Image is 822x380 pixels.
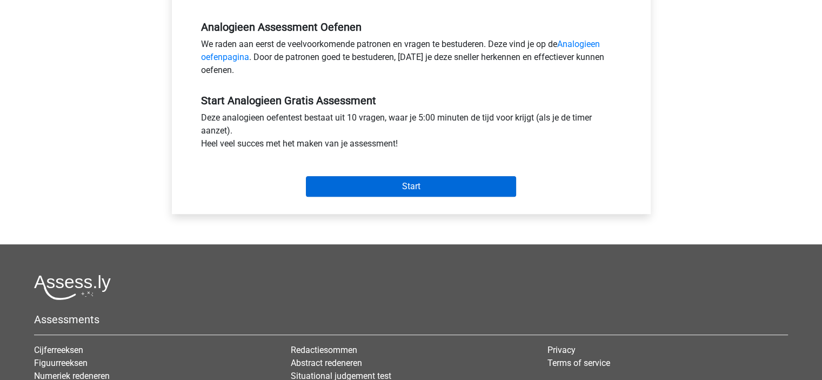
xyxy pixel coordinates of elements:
a: Terms of service [547,358,610,368]
input: Start [306,176,516,197]
h5: Start Analogieen Gratis Assessment [201,94,621,107]
a: Cijferreeksen [34,345,83,355]
div: Deze analogieen oefentest bestaat uit 10 vragen, waar je 5:00 minuten de tijd voor krijgt (als je... [193,111,630,155]
a: Abstract redeneren [291,358,362,368]
a: Redactiesommen [291,345,357,355]
a: Privacy [547,345,576,355]
div: We raden aan eerst de veelvoorkomende patronen en vragen te bestuderen. Deze vind je op de . Door... [193,38,630,81]
h5: Assessments [34,313,788,326]
img: Assessly logo [34,275,111,300]
a: Figuurreeksen [34,358,88,368]
h5: Analogieen Assessment Oefenen [201,21,621,34]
